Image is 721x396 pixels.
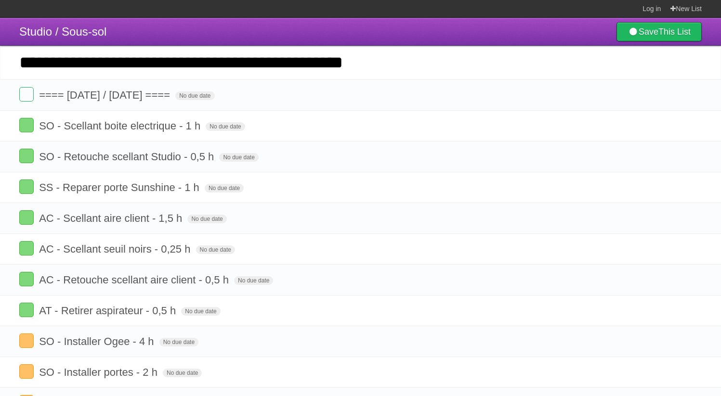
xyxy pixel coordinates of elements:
label: Done [19,272,34,286]
b: This List [658,27,691,37]
span: No due date [175,91,214,100]
label: Done [19,149,34,163]
span: No due date [187,215,226,223]
span: No due date [159,338,198,346]
span: AC - Scellant aire client - 1,5 h [39,212,184,224]
label: Done [19,364,34,379]
span: SO - Installer portes - 2 h [39,366,160,378]
span: No due date [163,369,202,377]
span: No due date [219,153,258,162]
span: SO - Installer Ogee - 4 h [39,335,156,347]
span: AC - Retouche scellant aire client - 0,5 h [39,274,231,286]
label: Done [19,118,34,132]
a: SaveThis List [616,22,702,41]
label: Done [19,303,34,317]
span: SO - Retouche scellant Studio - 0,5 h [39,151,216,163]
span: No due date [206,122,245,131]
label: Done [19,210,34,225]
span: No due date [196,245,235,254]
span: ==== [DATE] / [DATE] ==== [39,89,172,101]
span: SS - Reparer porte Sunshine - 1 h [39,181,202,193]
span: Studio / Sous-sol [19,25,106,38]
span: SO - Scellant boite electrique - 1 h [39,120,203,132]
span: AT - Retirer aspirateur - 0,5 h [39,305,178,317]
span: No due date [181,307,220,316]
label: Done [19,87,34,102]
label: Done [19,179,34,194]
span: No due date [205,184,244,192]
label: Done [19,333,34,348]
span: AC - Scellant seuil noirs - 0,25 h [39,243,193,255]
span: No due date [234,276,273,285]
label: Done [19,241,34,255]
